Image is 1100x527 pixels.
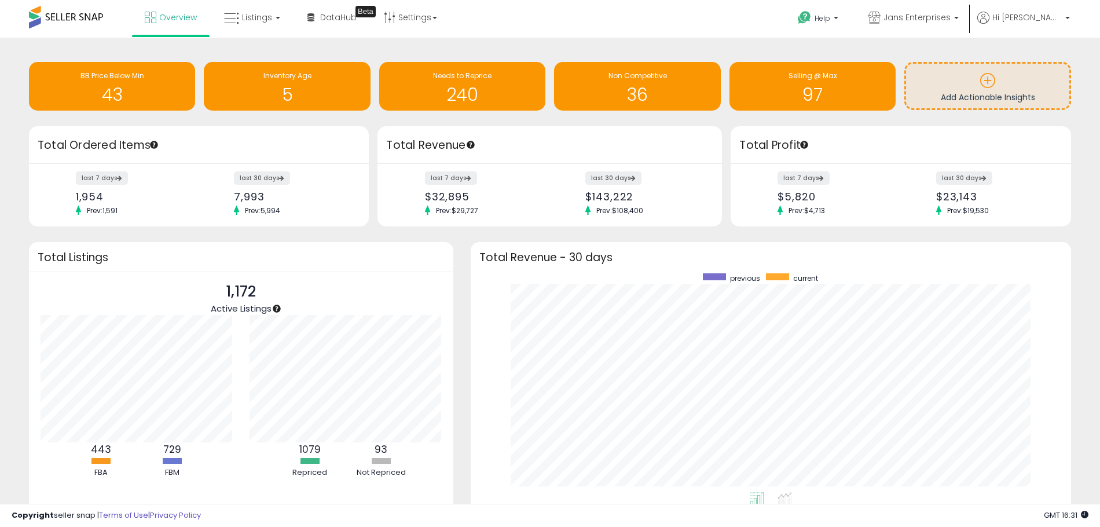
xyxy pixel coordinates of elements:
a: Selling @ Max 97 [729,62,896,111]
div: seller snap | | [12,510,201,521]
span: Prev: 5,994 [239,206,286,215]
label: last 7 days [425,171,477,185]
span: Prev: 1,591 [81,206,123,215]
span: Inventory Age [263,71,311,80]
a: Hi [PERSON_NAME] [977,12,1070,38]
div: $23,143 [936,191,1051,203]
span: Help [815,13,830,23]
div: 1,954 [76,191,190,203]
i: Get Help [797,10,812,25]
span: Jans Enterprises [883,12,951,23]
b: 729 [163,442,181,456]
div: Not Repriced [346,467,416,478]
a: Inventory Age 5 [204,62,370,111]
div: Tooltip anchor [799,140,809,150]
h1: 36 [560,85,714,104]
div: $32,895 [425,191,541,203]
div: Tooltip anchor [465,140,476,150]
span: Non Competitive [608,71,667,80]
b: 1079 [299,442,321,456]
label: last 30 days [234,171,290,185]
span: current [793,273,818,283]
span: Prev: $4,713 [783,206,831,215]
div: FBA [66,467,135,478]
span: Prev: $108,400 [591,206,649,215]
h1: 43 [35,85,189,104]
span: Hi [PERSON_NAME] [992,12,1062,23]
label: last 30 days [936,171,992,185]
div: $143,222 [585,191,702,203]
span: Prev: $29,727 [430,206,484,215]
div: Repriced [275,467,344,478]
div: Tooltip anchor [272,303,282,314]
p: 1,172 [211,281,272,303]
b: 443 [91,442,111,456]
h3: Total Listings [38,253,445,262]
div: 7,993 [234,191,349,203]
div: $5,820 [778,191,892,203]
a: BB Price Below Min 43 [29,62,195,111]
span: BB Price Below Min [80,71,144,80]
h1: 5 [210,85,364,104]
div: Tooltip anchor [149,140,159,150]
label: last 7 days [76,171,128,185]
h3: Total Profit [739,137,1062,153]
span: DataHub [320,12,357,23]
a: Needs to Reprice 240 [379,62,545,111]
span: Selling @ Max [789,71,837,80]
a: Help [789,2,850,38]
label: last 30 days [585,171,641,185]
span: Active Listings [211,302,272,314]
label: last 7 days [778,171,830,185]
h1: 240 [385,85,540,104]
h3: Total Ordered Items [38,137,360,153]
a: Non Competitive 36 [554,62,720,111]
div: FBM [137,467,207,478]
b: 93 [375,442,387,456]
div: Tooltip anchor [355,6,376,17]
a: Add Actionable Insights [906,64,1069,108]
span: 2025-09-12 16:31 GMT [1044,510,1088,521]
a: Privacy Policy [150,510,201,521]
span: previous [730,273,760,283]
strong: Copyright [12,510,54,521]
span: Overview [159,12,197,23]
h3: Total Revenue - 30 days [479,253,1063,262]
h1: 97 [735,85,890,104]
span: Listings [242,12,272,23]
span: Add Actionable Insights [941,92,1035,103]
h3: Total Revenue [386,137,713,153]
span: Prev: $19,530 [941,206,995,215]
a: Terms of Use [99,510,148,521]
span: Needs to Reprice [433,71,492,80]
